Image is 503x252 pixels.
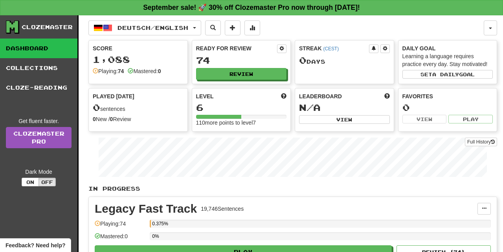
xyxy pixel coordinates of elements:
div: Ready for Review [196,44,277,52]
span: 0 [299,55,307,66]
div: Streak [299,44,369,52]
div: Legacy Fast Track [95,203,197,215]
div: 1,088 [93,55,184,64]
div: Day s [299,55,390,66]
button: On [22,178,39,186]
div: 19,746 Sentences [201,205,244,213]
button: Add sentence to collection [225,20,240,35]
div: Mastered: [128,67,161,75]
div: 110 more points to level 7 [196,119,287,127]
div: Mastered: 0 [95,232,146,245]
span: Deutsch / English [117,24,188,31]
div: Daily Goal [402,44,493,52]
strong: 0 [158,68,161,74]
div: Learning a language requires practice every day. Stay motivated! [402,52,493,68]
span: Open feedback widget [6,241,65,249]
span: Played [DATE] [93,92,134,100]
span: This week in points, UTC [384,92,390,100]
span: a daily [432,72,459,77]
p: In Progress [88,185,497,193]
button: More stats [244,20,260,35]
button: Seta dailygoal [402,70,493,79]
button: View [402,115,447,123]
div: New / Review [93,115,184,123]
strong: September sale! 🚀 30% off Clozemaster Pro now through [DATE]! [143,4,360,11]
strong: 0 [110,116,113,122]
div: Get fluent faster. [6,117,72,125]
span: Score more points to level up [281,92,286,100]
strong: 74 [118,68,124,74]
div: Playing: [93,67,124,75]
div: Clozemaster [22,23,73,31]
strong: 0 [93,116,96,122]
div: sentences [93,103,184,113]
button: Search sentences [205,20,221,35]
div: Dark Mode [6,168,72,176]
span: Leaderboard [299,92,342,100]
button: Off [39,178,56,186]
button: Deutsch/English [88,20,201,35]
div: 74 [196,55,287,65]
button: Full History [465,138,497,146]
div: Playing: 74 [95,220,146,233]
div: 6 [196,103,287,112]
button: Review [196,68,287,80]
div: 0 [402,103,493,112]
button: View [299,115,390,124]
button: Play [448,115,493,123]
a: ClozemasterPro [6,127,72,148]
a: (CEST) [323,46,339,52]
span: Level [196,92,214,100]
div: Score [93,44,184,52]
span: N/A [299,102,321,113]
div: Favorites [402,92,493,100]
span: 0 [93,102,100,113]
